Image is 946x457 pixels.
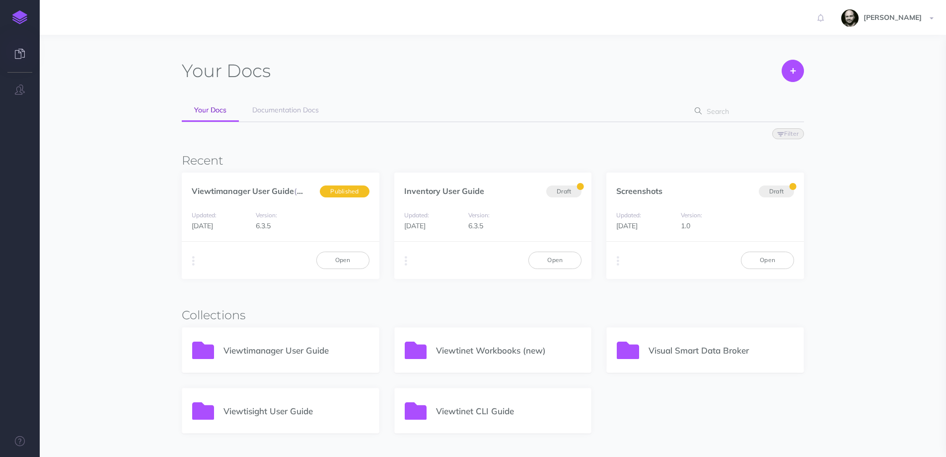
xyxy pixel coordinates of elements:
[182,60,271,82] h1: Docs
[468,221,483,230] span: 6.3.5
[616,186,662,196] a: Screenshots
[256,211,277,219] small: Version:
[704,102,789,120] input: Search
[182,60,222,82] span: Your
[192,221,213,230] span: [DATE]
[256,221,271,230] span: 6.3.5
[436,344,582,357] p: Viewtinet Workbooks (new)
[436,404,582,418] p: Viewtinet CLI Guide
[182,154,804,167] h3: Recent
[616,211,641,219] small: Updated:
[240,99,331,121] a: Documentation Docs
[681,221,690,230] span: 1.0
[405,254,407,268] i: More actions
[252,105,319,114] span: Documentation Docs
[192,186,309,196] a: Viewtimanager User Guide(en)
[405,402,427,420] img: icon-folder.svg
[223,344,369,357] p: Viewtimanager User Guide
[616,221,638,230] span: [DATE]
[404,186,484,196] a: Inventory User Guide
[182,99,239,122] a: Your Docs
[182,309,804,322] h3: Collections
[316,252,369,269] a: Open
[617,254,619,268] i: More actions
[192,254,195,268] i: More actions
[681,211,702,219] small: Version:
[772,128,804,139] button: Filter
[741,252,794,269] a: Open
[192,342,215,359] img: icon-folder.svg
[841,9,859,27] img: fYsxTL7xyiRwVNfLOwtv2ERfMyxBnxhkboQPdXU4.jpeg
[617,342,639,359] img: icon-folder.svg
[192,211,217,219] small: Updated:
[223,404,369,418] p: Viewtisight User Guide
[404,221,426,230] span: [DATE]
[468,211,490,219] small: Version:
[192,402,215,420] img: icon-folder.svg
[294,186,309,196] span: (en)
[194,105,226,114] span: Your Docs
[859,13,927,22] span: [PERSON_NAME]
[528,252,582,269] a: Open
[404,211,429,219] small: Updated:
[12,10,27,24] img: logo-mark.svg
[405,342,427,359] img: icon-folder.svg
[649,344,794,357] p: Visual Smart Data Broker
